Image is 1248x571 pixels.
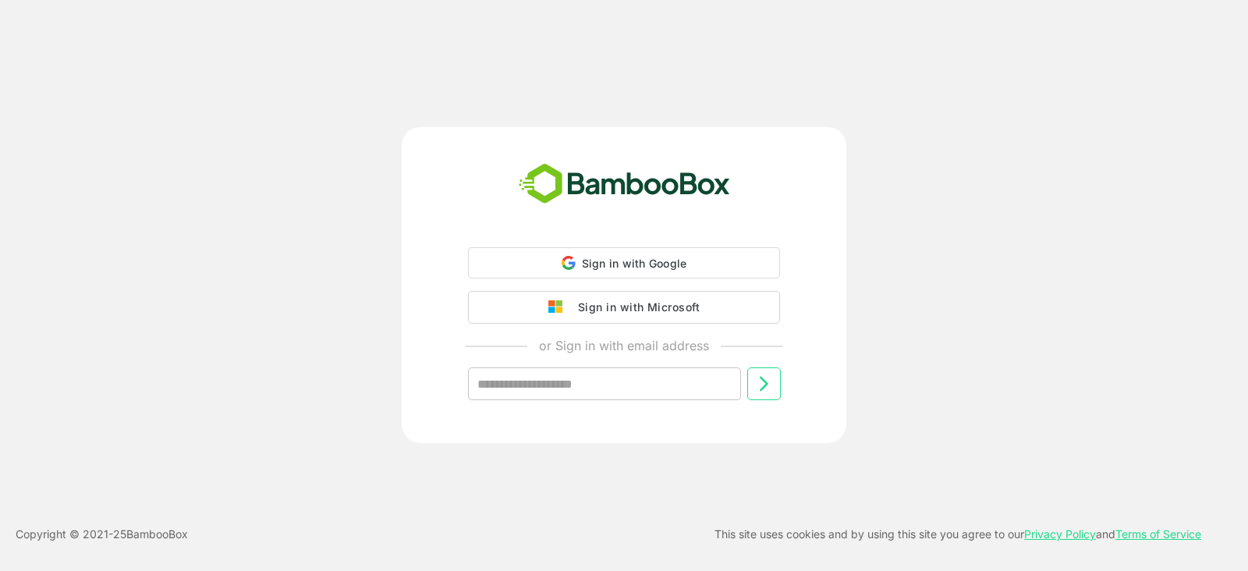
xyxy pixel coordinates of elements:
[539,336,709,355] p: or Sign in with email address
[468,291,780,324] button: Sign in with Microsoft
[714,525,1201,544] p: This site uses cookies and by using this site you agree to our and
[16,525,188,544] p: Copyright © 2021- 25 BambooBox
[548,300,570,314] img: google
[468,247,780,278] div: Sign in with Google
[510,158,739,210] img: bamboobox
[570,297,700,317] div: Sign in with Microsoft
[1115,527,1201,541] a: Terms of Service
[582,257,687,270] span: Sign in with Google
[1024,527,1096,541] a: Privacy Policy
